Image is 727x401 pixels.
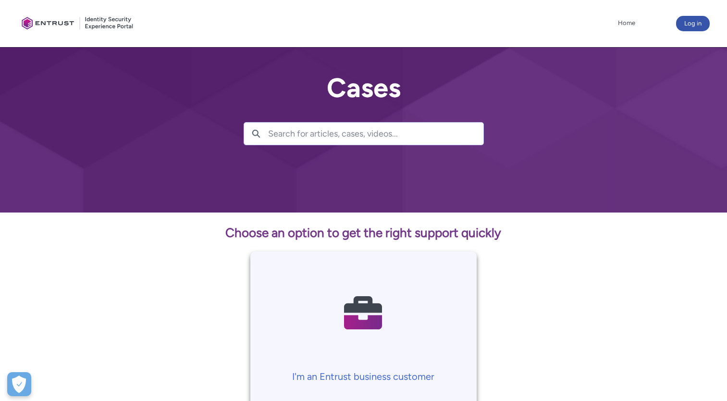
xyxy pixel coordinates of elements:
[255,369,471,384] p: I'm an Entrust business customer
[125,224,602,242] p: Choose an option to get the right support quickly
[7,372,31,396] button: Open Preferences
[676,16,710,31] button: Log in
[318,261,409,364] img: Contact Support
[7,372,31,396] div: Cookie Preferences
[616,16,638,30] a: Home
[244,123,268,145] button: Search
[268,123,483,145] input: Search for articles, cases, videos...
[250,251,476,384] a: I'm an Entrust business customer
[244,73,484,103] h2: Cases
